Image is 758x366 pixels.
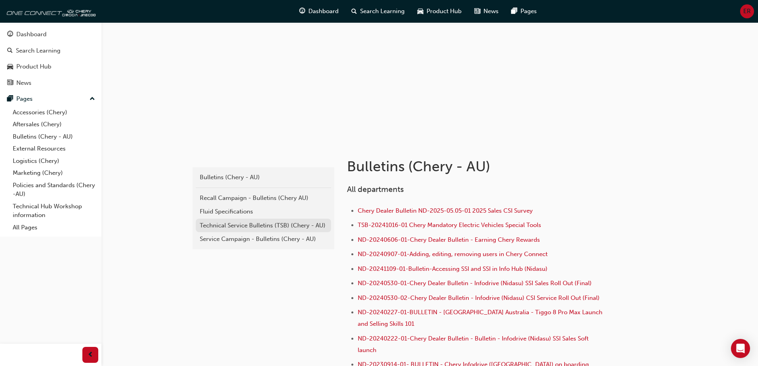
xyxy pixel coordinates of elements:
h1: Bulletins (Chery - AU) [347,158,608,175]
div: Dashboard [16,30,47,39]
a: ND-20240907-01-Adding, editing, removing users in Chery Connect [358,251,548,258]
a: Product Hub [3,59,98,74]
span: prev-icon [88,350,94,360]
span: search-icon [7,47,13,55]
div: Pages [16,94,33,104]
button: Pages [3,92,98,106]
a: Accessories (Chery) [10,106,98,119]
span: Search Learning [360,7,405,16]
img: oneconnect [4,3,95,19]
div: Search Learning [16,46,60,55]
a: Policies and Standards (Chery -AU) [10,179,98,200]
span: car-icon [7,63,13,70]
div: Technical Service Bulletins (TSB) (Chery - AU) [200,221,327,230]
a: ND-20240606-01-Chery Dealer Bulletin - Earning Chery Rewards [358,236,540,243]
a: Recall Campaign - Bulletins (Chery AU) [196,191,331,205]
a: Marketing (Chery) [10,167,98,179]
a: ND-20240530-01-Chery Dealer Bulletin - Infodrive (Nidasu) SSI Sales Roll Out (Final) [358,280,592,287]
a: ND-20240227-01-BULLETIN - [GEOGRAPHIC_DATA] Australia - Tiggo 8 Pro Max Launch and Selling Skills... [358,309,604,327]
a: Aftersales (Chery) [10,118,98,131]
a: External Resources [10,143,98,155]
div: Bulletins (Chery - AU) [200,173,327,182]
a: Logistics (Chery) [10,155,98,167]
a: ND-20240530-02-Chery Dealer Bulletin - Infodrive (Nidasu) CSI Service Roll Out (Final) [358,294,600,301]
a: pages-iconPages [505,3,543,20]
a: Bulletins (Chery - AU) [196,170,331,184]
a: TSB-20241016-01 Chery Mandatory Electric Vehicles Special Tools [358,221,541,229]
div: Recall Campaign - Bulletins (Chery AU) [200,194,327,203]
div: Product Hub [16,62,51,71]
a: Technical Service Bulletins (TSB) (Chery - AU) [196,219,331,233]
a: Bulletins (Chery - AU) [10,131,98,143]
a: News [3,76,98,90]
span: car-icon [417,6,423,16]
a: ND-20240222-01-Chery Dealer Bulletin - Bulletin - Infodrive (Nidasu) SSI Sales Soft launch [358,335,590,354]
span: guage-icon [299,6,305,16]
button: ER [740,4,754,18]
a: Service Campaign - Bulletins (Chery - AU) [196,232,331,246]
span: Dashboard [308,7,339,16]
a: search-iconSearch Learning [345,3,411,20]
span: guage-icon [7,31,13,38]
div: Fluid Specifications [200,207,327,216]
a: All Pages [10,221,98,234]
div: Open Intercom Messenger [731,339,750,358]
span: News [483,7,499,16]
button: DashboardSearch LearningProduct HubNews [3,25,98,92]
a: Dashboard [3,27,98,42]
div: Service Campaign - Bulletins (Chery - AU) [200,235,327,244]
a: Chery Dealer Bulletin ND-2025-05.05-01 2025 Sales CSI Survey [358,207,533,214]
span: Pages [520,7,537,16]
a: Search Learning [3,43,98,58]
span: pages-icon [511,6,517,16]
a: guage-iconDashboard [293,3,345,20]
a: Fluid Specifications [196,205,331,219]
span: news-icon [7,80,13,87]
a: Technical Hub Workshop information [10,200,98,221]
span: pages-icon [7,96,13,103]
a: news-iconNews [468,3,505,20]
span: All departments [347,185,404,194]
span: news-icon [474,6,480,16]
span: ER [743,7,751,16]
div: News [16,78,31,88]
span: search-icon [351,6,357,16]
a: ND-20241109-01-Bulletin-Accessing SSI and SSI in Info Hub (Nidasu) [358,265,548,272]
span: up-icon [90,94,95,104]
span: Product Hub [427,7,462,16]
a: car-iconProduct Hub [411,3,468,20]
